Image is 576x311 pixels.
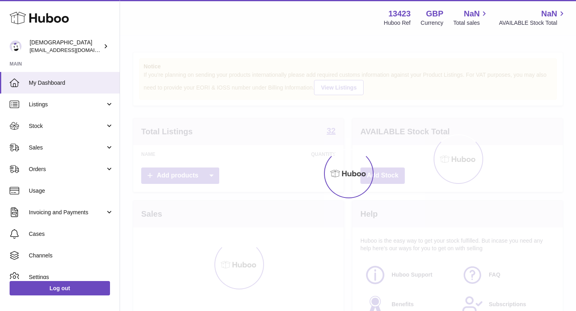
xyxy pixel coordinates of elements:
span: AVAILABLE Stock Total [499,19,566,27]
span: My Dashboard [29,79,114,87]
span: Listings [29,101,105,108]
span: Channels [29,252,114,259]
img: olgazyuz@outlook.com [10,40,22,52]
a: NaN Total sales [453,8,489,27]
span: [EMAIL_ADDRESS][DOMAIN_NAME] [30,47,118,53]
div: Currency [421,19,444,27]
a: Log out [10,281,110,295]
span: Stock [29,122,105,130]
div: [DEMOGRAPHIC_DATA] [30,39,102,54]
span: NaN [464,8,480,19]
span: Total sales [453,19,489,27]
span: Cases [29,230,114,238]
span: Settings [29,273,114,281]
a: NaN AVAILABLE Stock Total [499,8,566,27]
strong: 13423 [388,8,411,19]
span: Invoicing and Payments [29,209,105,216]
span: NaN [541,8,557,19]
span: Sales [29,144,105,152]
span: Orders [29,165,105,173]
strong: GBP [426,8,443,19]
span: Usage [29,187,114,195]
div: Huboo Ref [384,19,411,27]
